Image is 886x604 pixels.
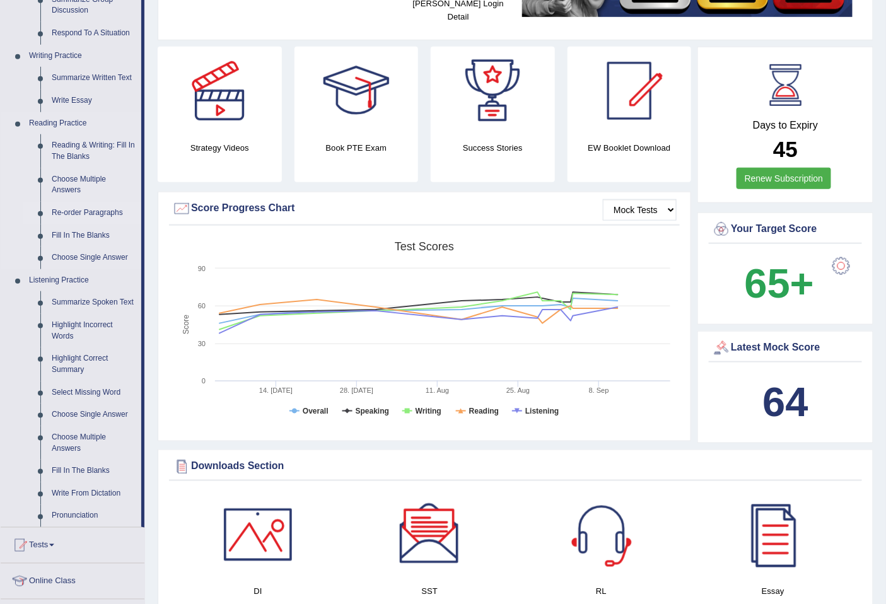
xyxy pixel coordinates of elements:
[202,377,206,385] text: 0
[46,426,141,460] a: Choose Multiple Answers
[46,314,141,347] a: Highlight Incorrect Words
[178,585,337,598] h4: DI
[431,141,555,154] h4: Success Stories
[198,340,206,347] text: 30
[46,247,141,269] a: Choose Single Answer
[294,141,419,154] h4: Book PTE Exam
[46,404,141,426] a: Choose Single Answer
[46,460,141,482] a: Fill In The Blanks
[737,168,832,189] a: Renew Subscription
[356,407,389,415] tspan: Speaking
[712,220,859,239] div: Your Target Score
[46,381,141,404] a: Select Missing Word
[46,224,141,247] a: Fill In The Blanks
[198,302,206,310] text: 60
[182,315,190,335] tspan: Score
[522,585,681,598] h4: RL
[46,67,141,90] a: Summarize Written Text
[46,90,141,112] a: Write Essay
[416,407,441,415] tspan: Writing
[589,386,609,394] tspan: 8. Sep
[46,22,141,45] a: Respond To A Situation
[46,482,141,505] a: Write From Dictation
[1,528,144,559] a: Tests
[762,379,808,425] b: 64
[46,347,141,381] a: Highlight Correct Summary
[198,265,206,272] text: 90
[350,585,509,598] h4: SST
[46,134,141,168] a: Reading & Writing: Fill In The Blanks
[395,240,454,253] tspan: Test scores
[426,386,449,394] tspan: 11. Aug
[23,269,141,292] a: Listening Practice
[712,120,859,131] h4: Days to Expiry
[1,564,144,595] a: Online Class
[568,141,692,154] h4: EW Booklet Download
[506,386,530,394] tspan: 25. Aug
[340,386,373,394] tspan: 28. [DATE]
[46,505,141,528] a: Pronunciation
[46,291,141,314] a: Summarize Spoken Text
[745,260,814,306] b: 65+
[46,202,141,224] a: Re-order Paragraphs
[158,141,282,154] h4: Strategy Videos
[172,457,859,476] div: Downloads Section
[694,585,853,598] h4: Essay
[259,386,293,394] tspan: 14. [DATE]
[303,407,329,415] tspan: Overall
[773,137,798,161] b: 45
[23,45,141,67] a: Writing Practice
[525,407,559,415] tspan: Listening
[469,407,499,415] tspan: Reading
[23,112,141,135] a: Reading Practice
[172,199,677,218] div: Score Progress Chart
[712,339,859,357] div: Latest Mock Score
[46,168,141,202] a: Choose Multiple Answers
